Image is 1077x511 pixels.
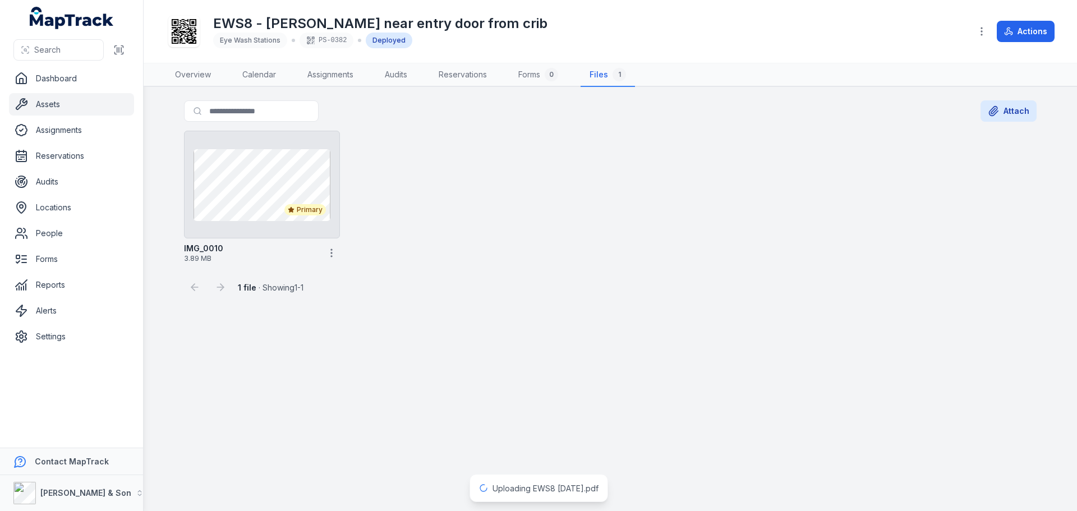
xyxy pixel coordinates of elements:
button: Actions [997,21,1055,42]
a: Assignments [9,119,134,141]
a: Forms0 [509,63,567,87]
a: Audits [9,171,134,193]
div: Deployed [366,33,412,48]
span: · Showing 1 - 1 [238,283,303,292]
span: 3.89 MB [184,254,319,263]
a: Assets [9,93,134,116]
span: Uploading EWS8 [DATE].pdf [493,484,599,493]
a: Files1 [581,63,635,87]
a: Overview [166,63,220,87]
strong: IMG_0010 [184,243,223,254]
h1: EWS8 - [PERSON_NAME] near entry door from crib [213,15,547,33]
button: Search [13,39,104,61]
strong: 1 file [238,283,256,292]
a: Dashboard [9,67,134,90]
a: Alerts [9,300,134,322]
button: Attach [981,100,1037,122]
a: People [9,222,134,245]
strong: [PERSON_NAME] & Son [40,488,131,498]
span: Eye Wash Stations [220,36,280,44]
div: Primary [284,204,326,215]
div: 1 [613,68,626,81]
a: Calendar [233,63,285,87]
a: Settings [9,325,134,348]
a: Forms [9,248,134,270]
a: Assignments [298,63,362,87]
a: Locations [9,196,134,219]
a: Reports [9,274,134,296]
a: Reservations [9,145,134,167]
a: MapTrack [30,7,114,29]
div: PS-0382 [300,33,353,48]
a: Audits [376,63,416,87]
a: Reservations [430,63,496,87]
strong: Contact MapTrack [35,457,109,466]
span: Search [34,44,61,56]
div: 0 [545,68,558,81]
